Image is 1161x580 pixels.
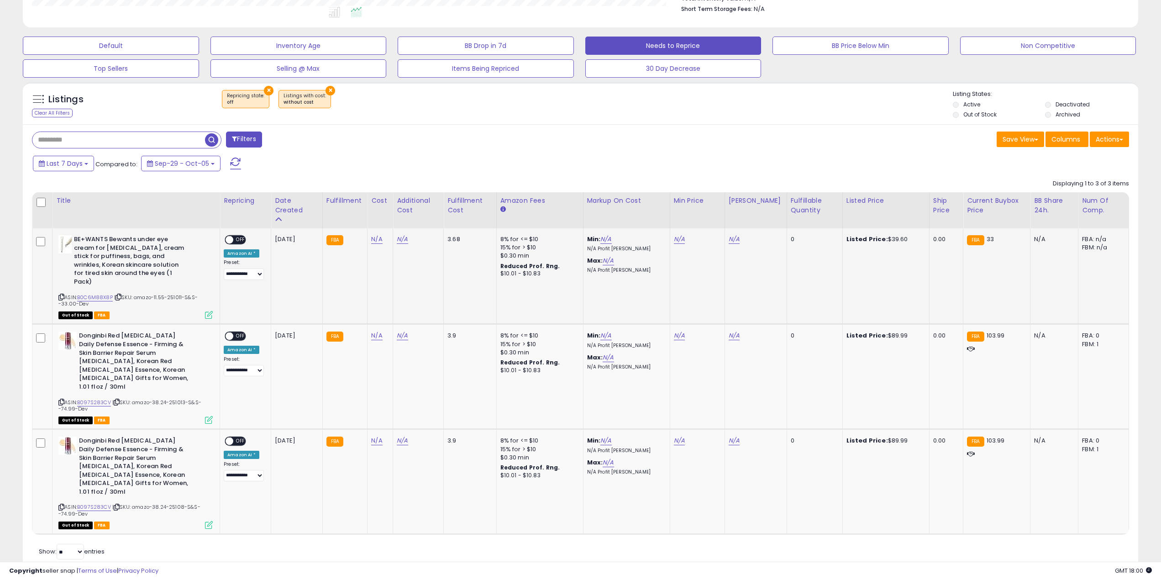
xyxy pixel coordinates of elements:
[94,311,110,319] span: FBA
[500,270,576,278] div: $10.01 - $10.83
[224,356,264,377] div: Preset:
[326,86,335,95] button: ×
[275,332,311,340] div: [DATE]
[967,235,984,245] small: FBA
[1082,243,1122,252] div: FBM: n/a
[1082,340,1122,348] div: FBM: 1
[371,235,382,244] a: N/A
[500,359,560,366] b: Reduced Prof. Rng.
[39,547,105,556] span: Show: entries
[967,437,984,447] small: FBA
[58,235,213,318] div: ASIN:
[58,437,213,528] div: ASIN:
[1082,437,1122,445] div: FBA: 0
[1090,132,1129,147] button: Actions
[987,235,994,243] span: 33
[77,399,111,406] a: B097S283CV
[58,332,213,423] div: ASIN:
[674,235,685,244] a: N/A
[210,59,387,78] button: Selling @ Max
[233,332,248,340] span: OFF
[371,331,382,340] a: N/A
[846,331,888,340] b: Listed Price:
[1056,100,1090,108] label: Deactivated
[58,399,201,412] span: | SKU: amazo-38.24-251013-S&S--74.99-Dev
[58,235,72,253] img: 31mOufDCbzL._SL40_.jpg
[1034,235,1071,243] div: N/A
[447,235,489,243] div: 3.68
[1082,332,1122,340] div: FBA: 0
[600,436,611,445] a: N/A
[58,294,198,307] span: | SKU: amazo-11.55-251011-S&S--33.00-Dev
[447,196,492,215] div: Fulfillment Cost
[500,445,576,453] div: 15% for > $10
[9,567,158,575] div: seller snap | |
[585,59,762,78] button: 30 Day Decrease
[397,436,408,445] a: N/A
[500,332,576,340] div: 8% for <= $10
[284,99,326,105] div: without cost
[1034,196,1074,215] div: BB Share 24h.
[500,196,579,206] div: Amazon Fees
[987,436,1005,445] span: 103.99
[500,206,506,214] small: Amazon Fees.
[987,331,1005,340] span: 103.99
[224,461,264,482] div: Preset:
[600,331,611,340] a: N/A
[1082,445,1122,453] div: FBM: 1
[729,235,740,244] a: N/A
[583,192,670,228] th: The percentage added to the cost of goods (COGS) that forms the calculator for Min & Max prices.
[398,37,574,55] button: BB Drop in 7d
[953,90,1138,99] p: Listing States:
[58,332,77,350] img: 413BtxX5sBL._SL40_.jpg
[398,59,574,78] button: Items Being Repriced
[846,235,888,243] b: Listed Price:
[447,437,489,445] div: 3.9
[33,156,94,171] button: Last 7 Days
[227,92,264,106] span: Repricing state :
[95,160,137,169] span: Compared to:
[326,196,363,206] div: Fulfillment
[23,59,199,78] button: Top Sellers
[729,436,740,445] a: N/A
[967,196,1026,215] div: Current Buybox Price
[674,196,721,206] div: Min Price
[791,332,835,340] div: 0
[500,252,576,260] div: $0.30 min
[233,236,248,244] span: OFF
[275,437,311,445] div: [DATE]
[32,109,73,117] div: Clear All Filters
[500,453,576,462] div: $0.30 min
[587,343,663,349] p: N/A Profit [PERSON_NAME]
[264,86,273,95] button: ×
[155,159,209,168] span: Sep-29 - Oct-05
[587,246,663,252] p: N/A Profit [PERSON_NAME]
[587,235,601,243] b: Min:
[587,331,601,340] b: Min:
[224,451,259,459] div: Amazon AI *
[326,437,343,447] small: FBA
[79,437,190,498] b: Donginbi Red [MEDICAL_DATA] Daily Defense Essence - Firming & Skin Barrier Repair Serum [MEDICAL_...
[48,93,84,106] h5: Listings
[56,196,216,206] div: Title
[224,249,259,258] div: Amazon AI *
[77,294,113,301] a: B0C6M88X8P
[587,469,663,475] p: N/A Profit [PERSON_NAME]
[224,196,267,206] div: Repricing
[79,332,190,393] b: Donginbi Red [MEDICAL_DATA] Daily Defense Essence - Firming & Skin Barrier Repair Serum [MEDICAL_...
[846,235,922,243] div: $39.60
[587,448,663,454] p: N/A Profit [PERSON_NAME]
[233,438,248,445] span: OFF
[1051,135,1080,144] span: Columns
[275,196,319,215] div: Date Created
[118,566,158,575] a: Privacy Policy
[1045,132,1088,147] button: Columns
[587,196,666,206] div: Markup on Cost
[326,235,343,245] small: FBA
[58,417,93,424] span: All listings that are currently out of stock and unavailable for purchase on Amazon
[963,100,980,108] label: Active
[846,436,888,445] b: Listed Price:
[226,132,262,148] button: Filters
[210,37,387,55] button: Inventory Age
[997,132,1044,147] button: Save View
